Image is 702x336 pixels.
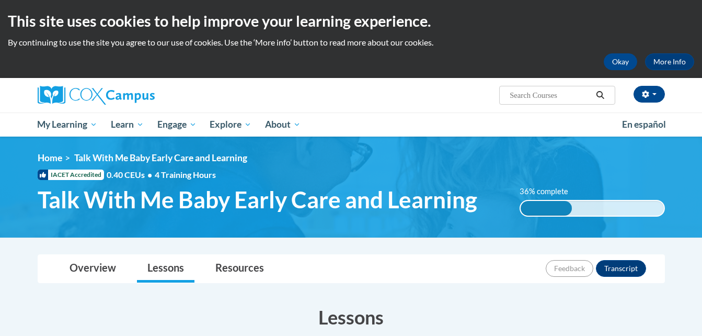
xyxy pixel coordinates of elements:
a: Cox Campus [38,86,236,105]
button: Search [592,89,608,102]
span: Learn [111,118,144,131]
span: Engage [157,118,197,131]
button: Transcript [596,260,646,277]
a: Engage [151,113,203,137]
a: Explore [203,113,258,137]
span: IACET Accredited [38,170,104,180]
a: About [258,113,307,137]
h2: This site uses cookies to help improve your learning experience. [8,10,694,31]
img: Cox Campus [38,86,155,105]
p: By continuing to use the site you agree to our use of cookies. Use the ‘More info’ button to read... [8,37,694,48]
span: About [265,118,301,131]
a: My Learning [31,113,105,137]
div: 36% complete [521,201,572,216]
span: En español [622,119,666,130]
span: My Learning [37,118,97,131]
span: • [147,170,152,180]
span: 4 Training Hours [155,170,216,180]
span: Explore [210,118,251,131]
a: Resources [205,255,274,283]
span: Talk With Me Baby Early Care and Learning [74,152,247,163]
button: Okay [604,53,637,70]
a: Overview [59,255,126,283]
span: 0.40 CEUs [107,169,155,181]
label: 36% complete [520,186,580,197]
span: Talk With Me Baby Early Care and Learning [38,186,477,214]
a: Home [38,152,62,163]
div: Main menu [22,113,681,137]
button: Account Settings [634,86,665,103]
h3: Lessons [38,304,665,330]
a: Learn [104,113,151,137]
a: Lessons [137,255,194,283]
input: Search Courses [509,89,592,102]
button: Feedback [546,260,593,277]
a: More Info [645,53,694,70]
a: En español [615,114,673,136]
